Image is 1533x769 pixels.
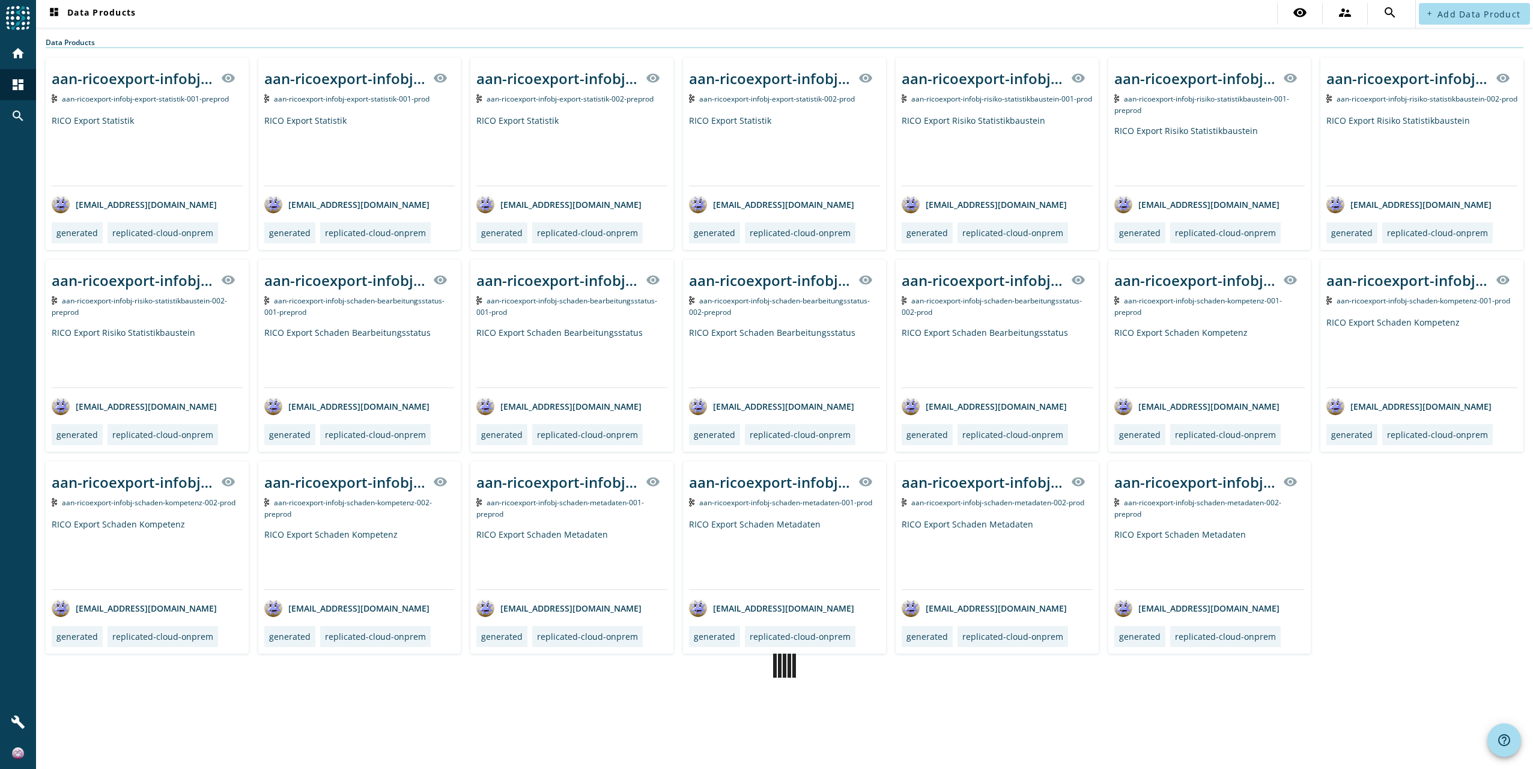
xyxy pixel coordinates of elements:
img: avatar [476,599,494,617]
div: [EMAIL_ADDRESS][DOMAIN_NAME] [902,599,1067,617]
img: avatar [902,397,920,415]
div: aan-ricoexport-infobj-export-statistik-002-_stage_ [689,68,851,88]
div: [EMAIL_ADDRESS][DOMAIN_NAME] [1326,397,1492,415]
span: Kafka Topic: aan-ricoexport-infobj-risiko-statistikbaustein-002-preprod [52,296,227,317]
div: RICO Export Risiko Statistikbaustein [52,327,243,388]
span: Kafka Topic: aan-ricoexport-infobj-export-statistik-002-preprod [487,94,654,104]
div: aan-ricoexport-infobj-schaden-bearbeitungsstatus-001-_stage_ [264,270,427,290]
div: replicated-cloud-onprem [537,631,638,642]
mat-icon: visibility [1283,475,1298,489]
img: avatar [1326,397,1344,415]
span: Kafka Topic: aan-ricoexport-infobj-risiko-statistikbaustein-001-preprod [1114,94,1290,115]
div: [EMAIL_ADDRESS][DOMAIN_NAME] [1114,599,1280,617]
div: replicated-cloud-onprem [750,429,851,440]
img: Kafka Topic: aan-ricoexport-infobj-risiko-statistikbaustein-001-preprod [1114,94,1120,103]
div: generated [481,429,523,440]
div: replicated-cloud-onprem [112,429,213,440]
mat-icon: visibility [1071,71,1085,85]
div: replicated-cloud-onprem [325,631,426,642]
img: Kafka Topic: aan-ricoexport-infobj-export-statistik-002-preprod [476,94,482,103]
mat-icon: visibility [433,475,448,489]
div: replicated-cloud-onprem [962,429,1063,440]
div: generated [1331,227,1373,239]
div: replicated-cloud-onprem [112,631,213,642]
div: aan-ricoexport-infobj-export-statistik-002-_stage_ [476,68,639,88]
mat-icon: search [11,109,25,123]
span: Kafka Topic: aan-ricoexport-infobj-schaden-bearbeitungsstatus-002-prod [902,296,1082,317]
img: avatar [1114,599,1132,617]
mat-icon: dashboard [11,78,25,92]
mat-icon: supervisor_account [1338,5,1352,20]
div: replicated-cloud-onprem [750,227,851,239]
img: avatar [264,195,282,213]
div: [EMAIL_ADDRESS][DOMAIN_NAME] [1114,195,1280,213]
div: replicated-cloud-onprem [1175,631,1276,642]
div: RICO Export Risiko Statistikbaustein [1326,115,1517,186]
div: generated [906,631,948,642]
div: replicated-cloud-onprem [962,227,1063,239]
img: avatar [902,599,920,617]
div: aan-ricoexport-infobj-schaden-metadaten-001-_stage_ [476,472,639,492]
mat-icon: dashboard [47,7,61,21]
mat-icon: add [1426,10,1433,17]
div: replicated-cloud-onprem [1387,429,1488,440]
img: avatar [264,599,282,617]
div: generated [1331,429,1373,440]
span: Kafka Topic: aan-ricoexport-infobj-schaden-metadaten-001-prod [699,497,872,508]
img: Kafka Topic: aan-ricoexport-infobj-schaden-metadaten-001-prod [689,498,694,506]
button: Add Data Product [1419,3,1530,25]
div: aan-ricoexport-infobj-risiko-statistikbaustein-001-_stage_ [1114,68,1276,88]
div: generated [1119,429,1161,440]
div: generated [269,429,311,440]
div: generated [694,429,735,440]
div: [EMAIL_ADDRESS][DOMAIN_NAME] [264,195,430,213]
div: replicated-cloud-onprem [1175,429,1276,440]
span: Kafka Topic: aan-ricoexport-infobj-export-statistik-001-preprod [62,94,229,104]
div: aan-ricoexport-infobj-schaden-bearbeitungsstatus-002-_stage_ [689,270,851,290]
div: [EMAIL_ADDRESS][DOMAIN_NAME] [52,397,217,415]
span: Kafka Topic: aan-ricoexport-infobj-export-statistik-002-prod [699,94,855,104]
mat-icon: visibility [1071,273,1085,287]
span: Kafka Topic: aan-ricoexport-infobj-schaden-bearbeitungsstatus-001-preprod [264,296,445,317]
div: [EMAIL_ADDRESS][DOMAIN_NAME] [264,397,430,415]
div: RICO Export Schaden Metadaten [476,529,667,589]
div: RICO Export Risiko Statistikbaustein [902,115,1093,186]
div: aan-ricoexport-infobj-risiko-statistikbaustein-002-_stage_ [52,270,214,290]
div: [EMAIL_ADDRESS][DOMAIN_NAME] [689,195,854,213]
img: avatar [1114,195,1132,213]
mat-icon: build [11,715,25,729]
div: generated [906,227,948,239]
div: RICO Export Schaden Bearbeitungsstatus [689,327,880,388]
img: Kafka Topic: aan-ricoexport-infobj-schaden-kompetenz-001-prod [1326,296,1332,305]
div: generated [694,631,735,642]
div: [EMAIL_ADDRESS][DOMAIN_NAME] [476,397,642,415]
mat-icon: search [1383,5,1397,20]
div: generated [56,227,98,239]
span: Kafka Topic: aan-ricoexport-infobj-schaden-metadaten-001-preprod [476,497,644,519]
div: RICO Export Schaden Kompetenz [1326,317,1517,388]
img: Kafka Topic: aan-ricoexport-infobj-risiko-statistikbaustein-001-prod [902,94,907,103]
mat-icon: visibility [433,273,448,287]
div: RICO Export Statistik [264,115,455,186]
span: Kafka Topic: aan-ricoexport-infobj-schaden-kompetenz-002-preprod [264,497,433,519]
div: generated [694,227,735,239]
div: aan-ricoexport-infobj-export-statistik-001-_stage_ [264,68,427,88]
div: [EMAIL_ADDRESS][DOMAIN_NAME] [689,397,854,415]
div: RICO Export Schaden Kompetenz [1114,327,1305,388]
mat-icon: visibility [646,71,660,85]
span: Kafka Topic: aan-ricoexport-infobj-schaden-bearbeitungsstatus-001-prod [476,296,657,317]
img: avatar [689,195,707,213]
img: Kafka Topic: aan-ricoexport-infobj-schaden-bearbeitungsstatus-001-prod [476,296,482,305]
img: Kafka Topic: aan-ricoexport-infobj-schaden-metadaten-002-preprod [1114,498,1120,506]
span: Data Products [47,7,136,21]
div: aan-ricoexport-infobj-schaden-bearbeitungsstatus-002-_stage_ [902,270,1064,290]
img: Kafka Topic: aan-ricoexport-infobj-schaden-metadaten-001-preprod [476,498,482,506]
div: RICO Export Schaden Metadaten [1114,529,1305,589]
div: generated [481,631,523,642]
img: avatar [52,195,70,213]
div: replicated-cloud-onprem [537,227,638,239]
div: RICO Export Statistik [52,115,243,186]
div: replicated-cloud-onprem [962,631,1063,642]
div: replicated-cloud-onprem [325,429,426,440]
div: RICO Export Schaden Bearbeitungsstatus [476,327,667,388]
